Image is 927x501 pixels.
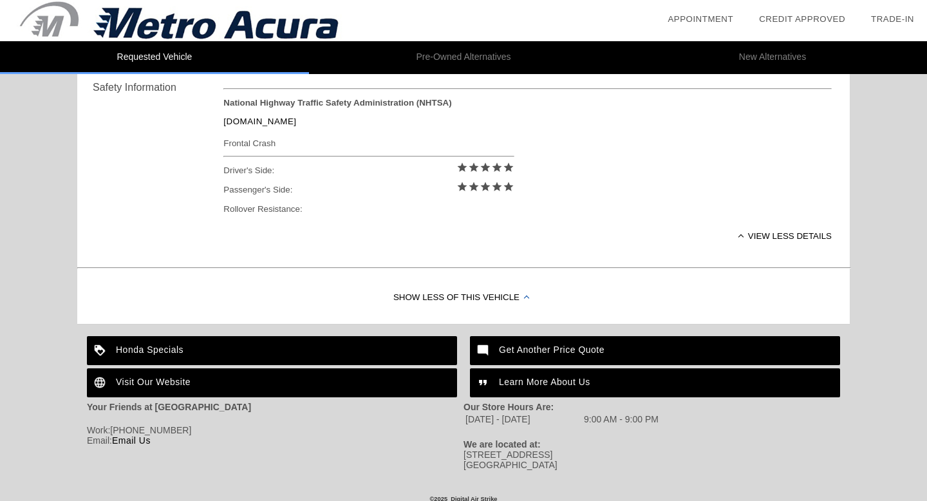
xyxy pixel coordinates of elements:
i: star [503,162,514,173]
img: ic_language_white_24dp_2x.png [87,368,116,397]
a: Learn More About Us [470,368,840,397]
td: [DATE] - [DATE] [465,413,582,425]
i: star [468,181,480,193]
div: Email: [87,435,464,446]
img: ic_format_quote_white_24dp_2x.png [470,368,499,397]
img: ic_loyalty_white_24dp_2x.png [87,336,116,365]
i: star [468,162,480,173]
div: Driver's Side: [223,161,514,180]
i: star [456,162,468,173]
a: Email Us [112,435,151,446]
a: Credit Approved [759,14,845,24]
i: star [480,162,491,173]
a: Trade-In [871,14,914,24]
td: 9:00 AM - 9:00 PM [583,413,659,425]
i: star [480,181,491,193]
i: star [456,181,468,193]
strong: Our Store Hours Are: [464,402,554,412]
strong: We are located at: [464,439,541,449]
a: Honda Specials [87,336,457,365]
i: star [491,162,503,173]
div: Safety Information [93,80,223,95]
div: View less details [223,220,832,252]
a: [DOMAIN_NAME] [223,117,296,126]
div: Show Less of this Vehicle [77,272,850,324]
i: star [503,181,514,193]
span: [PHONE_NUMBER] [110,425,191,435]
strong: Your Friends at [GEOGRAPHIC_DATA] [87,402,251,412]
div: Frontal Crash [223,135,514,151]
img: ic_mode_comment_white_24dp_2x.png [470,336,499,365]
a: Get Another Price Quote [470,336,840,365]
div: [STREET_ADDRESS] [GEOGRAPHIC_DATA] [464,449,840,470]
strong: National Highway Traffic Safety Administration (NHTSA) [223,98,451,108]
div: Passenger's Side: [223,180,514,200]
li: Pre-Owned Alternatives [309,41,618,74]
li: New Alternatives [618,41,927,74]
i: star [491,181,503,193]
a: Visit Our Website [87,368,457,397]
div: Work: [87,425,464,435]
div: Rollover Resistance: [223,200,514,219]
a: Appointment [668,14,733,24]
